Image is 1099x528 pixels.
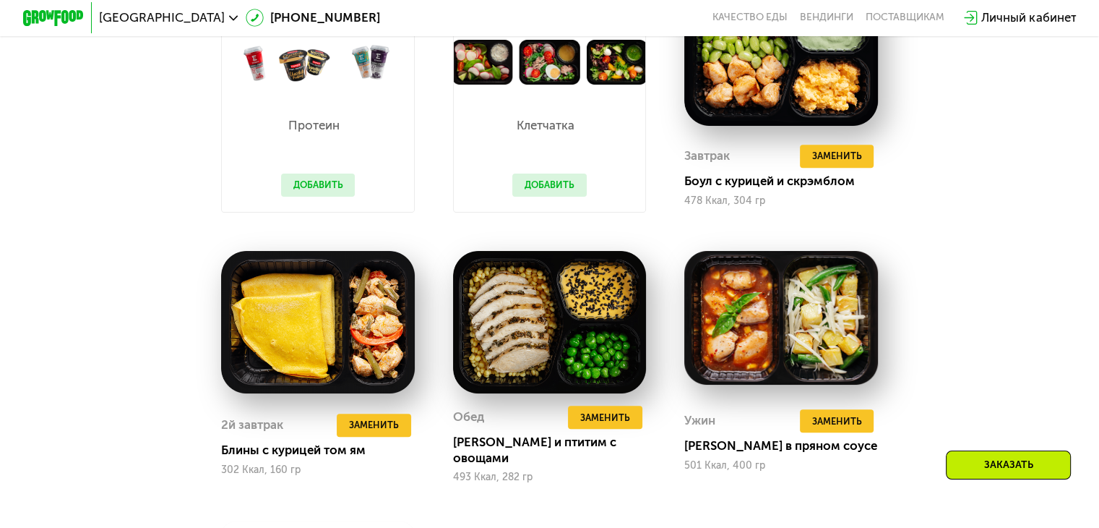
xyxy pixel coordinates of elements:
[512,174,587,197] button: Добавить
[946,451,1071,480] div: Заказать
[453,435,658,465] div: [PERSON_NAME] и птитим с овощами
[453,472,647,483] div: 493 Ккал, 282 гр
[811,414,861,429] span: Заменить
[800,145,874,168] button: Заменить
[99,12,225,24] span: [GEOGRAPHIC_DATA]
[580,410,630,425] span: Заменить
[684,145,730,168] div: Завтрак
[453,406,484,429] div: Обед
[981,9,1076,27] div: Личный кабинет
[684,438,889,454] div: [PERSON_NAME] в пряном соусе
[568,406,642,429] button: Заменить
[246,9,380,27] a: [PHONE_NUMBER]
[684,195,878,207] div: 478 Ккал, 304 гр
[866,12,944,24] div: поставщикам
[337,414,411,437] button: Заменить
[684,460,878,472] div: 501 Ккал, 400 гр
[221,464,415,476] div: 302 Ккал, 160 гр
[712,12,788,24] a: Качество еды
[221,414,283,437] div: 2й завтрак
[281,174,355,197] button: Добавить
[512,119,579,132] p: Клетчатка
[281,119,348,132] p: Протеин
[811,148,861,163] span: Заменить
[221,443,426,458] div: Блины с курицей том ям
[684,174,889,189] div: Боул с курицей и скрэмблом
[800,12,853,24] a: Вендинги
[800,409,874,433] button: Заменить
[684,409,715,433] div: Ужин
[349,417,399,433] span: Заменить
